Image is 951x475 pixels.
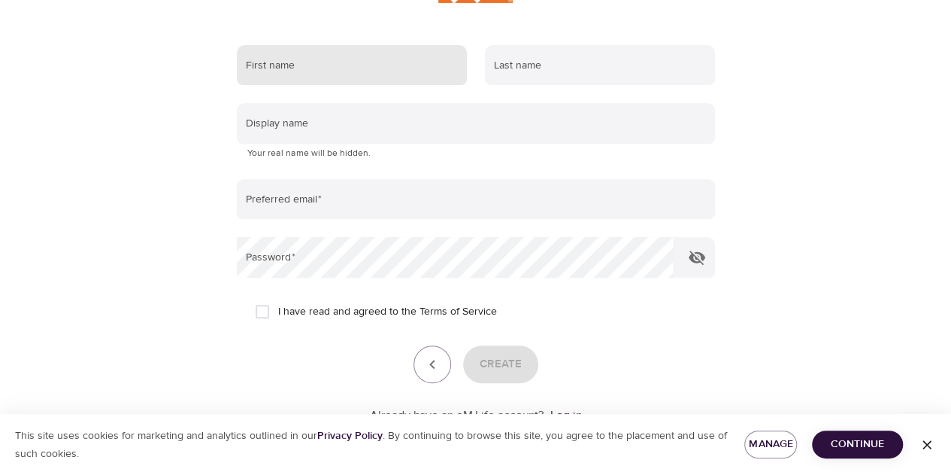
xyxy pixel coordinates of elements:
a: Terms of Service [419,304,497,320]
span: Continue [824,435,891,454]
span: Manage [756,435,785,454]
a: Privacy Policy [317,429,383,443]
p: Your real name will be hidden. [247,146,704,161]
p: Already have an eM Life account? [370,407,544,425]
button: Continue [812,431,903,458]
span: I have read and agreed to the [278,304,497,320]
button: Manage [744,431,797,458]
a: Log in [550,408,582,423]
